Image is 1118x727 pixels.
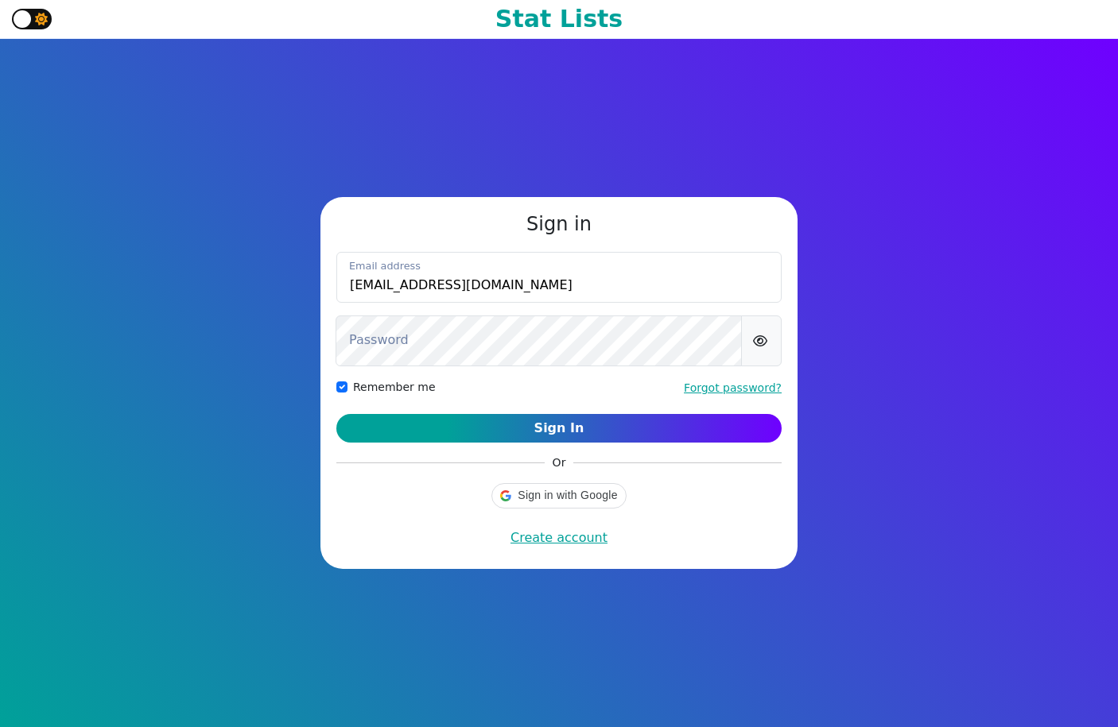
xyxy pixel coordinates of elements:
span: Or [545,454,574,471]
button: Sign In [336,414,782,443]
div: Sign in with Google [491,483,626,509]
a: Create account [510,530,608,545]
a: Forgot password? [684,381,782,394]
label: Remember me [353,379,436,396]
h1: Stat Lists [495,5,623,33]
span: Sign in with Google [518,487,617,504]
h3: Sign in [336,213,782,236]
